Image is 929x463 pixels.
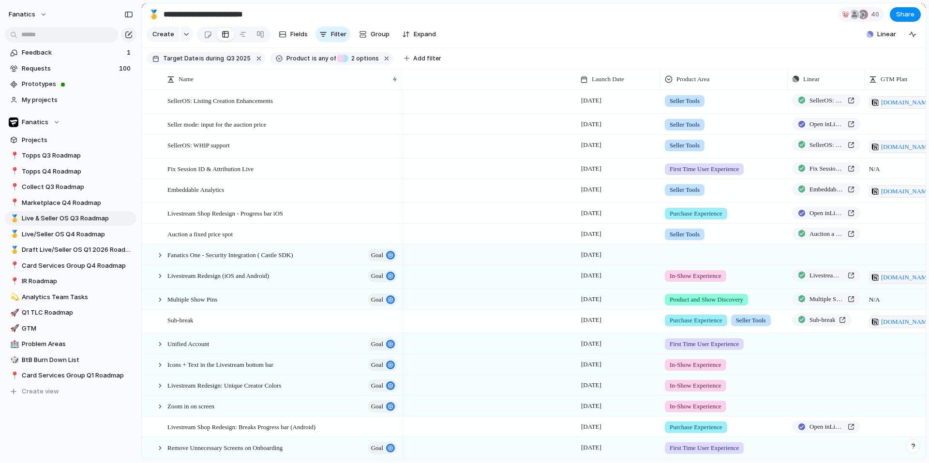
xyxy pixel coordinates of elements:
[10,276,17,287] div: 📍
[5,321,136,336] div: 🚀GTM
[579,163,604,174] span: [DATE]
[22,214,133,223] span: Live & Seller OS Q3 Roadmap
[354,27,394,42] button: Group
[22,261,133,271] span: Card Services Group Q4 Roadmap
[5,368,136,383] div: 📍Card Services Group Q1 Roadmap
[371,358,383,372] span: goal
[579,270,604,281] span: [DATE]
[9,292,18,302] button: 💫
[9,339,18,349] button: 🏥
[670,209,722,218] span: Purchase Experience
[167,184,224,195] span: Embeddable Analytics
[809,294,844,304] span: Multiple Show Pins
[5,353,136,367] div: 🎲BtB Burn Down List
[809,96,844,105] span: SellerOS: Listing Creation Enhancements
[10,166,17,177] div: 📍
[331,29,346,39] span: Filter
[163,54,198,63] span: Target Date
[198,53,225,64] button: isduring
[275,27,312,42] button: Fields
[5,243,136,257] div: 🥇Draft Live/Seller OS Q1 2026 Roadmap
[670,120,700,130] span: Seller Tools
[22,245,133,255] span: Draft Live/Seller OS Q1 2026 Roadmap
[5,384,136,399] button: Create view
[315,27,350,42] button: Filter
[9,324,18,333] button: 🚀
[809,208,844,218] span: Open in Linear
[676,74,709,84] span: Product Area
[809,422,844,432] span: Open in Linear
[792,207,860,219] a: Open inLinear
[348,55,356,62] span: 2
[225,53,253,64] button: Q3 2025
[9,261,18,271] button: 📍
[167,314,193,325] span: Sub-break
[9,10,35,19] span: fanatics
[337,53,381,64] button: 2 options
[167,118,266,130] span: Seller mode: input for the auction price
[167,249,293,260] span: Fanatics One - Security Integration ( Castle SDK)
[579,293,604,305] span: [DATE]
[9,151,18,160] button: 📍
[371,248,383,262] span: goal
[179,74,194,84] span: Name
[368,379,397,392] button: goal
[9,214,18,223] button: 🥇
[167,163,254,174] span: Fix Session ID & Attribution Live
[10,150,17,161] div: 📍
[670,295,743,304] span: Product and Show Discovery
[579,118,604,130] span: [DATE]
[368,442,397,454] button: goal
[670,381,721,391] span: In-Show Experience
[579,421,604,433] span: [DATE]
[809,164,844,174] span: Fix Session ID & Attribution Live
[9,230,18,239] button: 🥇
[22,324,133,333] span: GTM
[413,54,441,63] span: Add filter
[5,227,136,242] a: 🥇Live/Seller OS Q4 Roadmap
[204,54,224,63] span: during
[22,95,133,105] span: My projects
[22,64,116,73] span: Requests
[5,45,136,60] a: Feedback1
[167,400,214,411] span: Zoom in on screen
[809,140,844,150] span: SellerOS: WHIP support
[579,184,604,195] span: [DATE]
[5,164,136,179] a: 📍Topps Q4 Roadmap
[792,94,860,107] a: SellerOS: Listing Creation Enhancements
[579,314,604,326] span: [DATE]
[167,139,230,150] span: SellerOS: WHIP support
[5,259,136,273] div: 📍Card Services Group Q4 Roadmap
[5,211,136,226] a: 🥇Live & Seller OS Q3 Roadmap
[809,315,835,325] span: Sub-break
[5,305,136,320] a: 🚀Q1 TLC Roadmap
[414,29,436,39] span: Expand
[792,162,860,175] a: Fix Session ID & Attribution Live
[167,95,273,106] span: SellerOS: Listing Creation Enhancements
[809,271,844,280] span: Livestream Redesign (iOS and Android)
[871,10,882,19] span: 40
[579,338,604,349] span: [DATE]
[792,314,852,326] a: Sub-break
[22,292,133,302] span: Analytics Team Tasks
[5,337,136,351] a: 🏥Problem Areas
[579,139,604,151] span: [DATE]
[368,270,397,282] button: goal
[9,371,18,380] button: 📍
[579,249,604,260] span: [DATE]
[22,355,133,365] span: BtB Burn Down List
[9,308,18,318] button: 🚀
[579,207,604,219] span: [DATE]
[792,293,860,305] a: Multiple Show Pins
[371,29,390,39] span: Group
[670,339,739,349] span: First Time User Experience
[371,441,383,455] span: goal
[167,338,209,349] span: Unified Account
[890,7,921,22] button: Share
[167,379,281,391] span: Livestream Redesign: Unique Creator Colors
[371,293,383,306] span: goal
[5,290,136,304] div: 💫Analytics Team Tasks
